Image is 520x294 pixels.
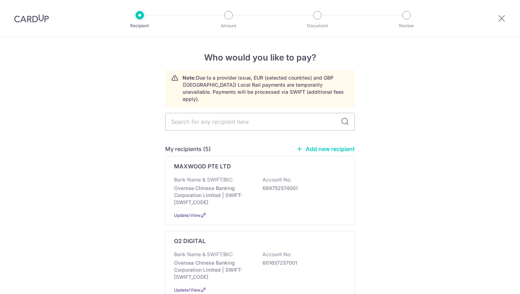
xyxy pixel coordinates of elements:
[183,74,349,103] p: Due to a provider issue, EUR (selected countries) and GBP ([GEOGRAPHIC_DATA]) Local Rail payments...
[262,251,291,258] p: Account No:
[174,213,201,218] a: Update/View
[165,51,355,64] h4: Who would you like to pay?
[202,22,255,29] p: Amount
[174,185,253,206] p: Oversea Chinese Banking Corporation Limited | SWIFT: [SWIFT_CODE]
[174,176,233,183] p: Bank Name & SWIFT/BIC:
[174,251,233,258] p: Bank Name & SWIFT/BIC:
[174,259,253,281] p: Oversea Chinese Banking Corporation Limited | SWIFT: [SWIFT_CODE]
[183,75,196,81] strong: Note:
[114,22,166,29] p: Recipient
[165,145,211,153] h5: My recipients (5)
[380,22,433,29] p: Review
[14,14,49,23] img: CardUp
[174,162,231,171] p: MAXWOOD PTE LTD
[262,259,342,266] p: 601657257001
[291,22,343,29] p: Document
[262,176,291,183] p: Account No:
[262,185,342,192] p: 689752574001
[174,287,201,293] a: Update/View
[165,113,355,131] input: Search for any recipient here
[296,145,355,152] a: Add new recipient
[174,237,206,245] p: O2 DIGITAL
